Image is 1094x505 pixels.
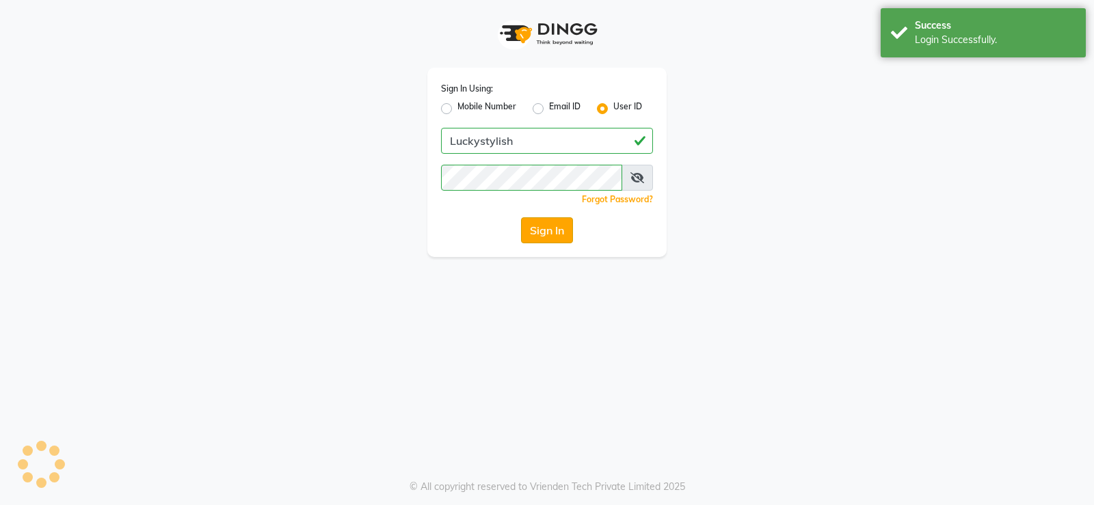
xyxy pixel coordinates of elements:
[549,100,581,117] label: Email ID
[457,100,516,117] label: Mobile Number
[915,33,1076,47] div: Login Successfully.
[492,14,602,54] img: logo1.svg
[441,128,653,154] input: Username
[582,194,653,204] a: Forgot Password?
[915,18,1076,33] div: Success
[613,100,642,117] label: User ID
[441,165,622,191] input: Username
[521,217,573,243] button: Sign In
[441,83,493,95] label: Sign In Using:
